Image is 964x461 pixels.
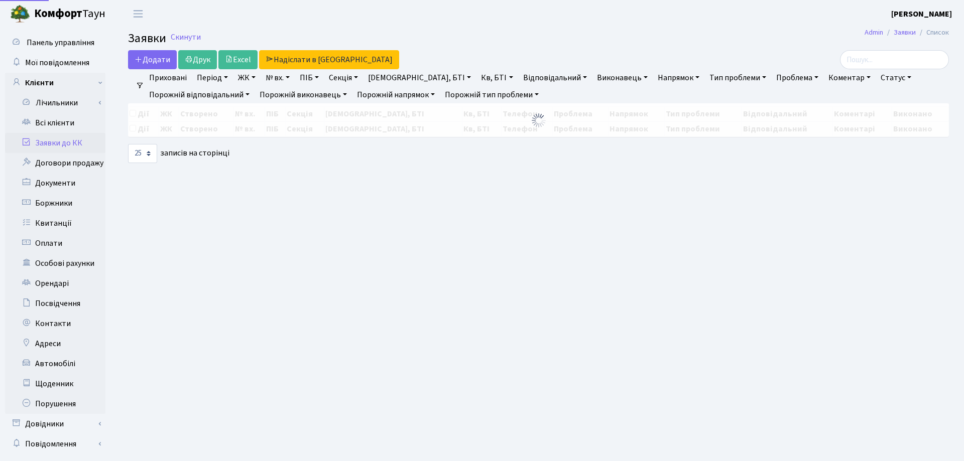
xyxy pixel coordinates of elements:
li: Список [916,27,949,38]
a: Повідомлення [5,434,105,454]
a: Приховані [145,69,191,86]
a: Боржники [5,193,105,213]
span: Мої повідомлення [25,57,89,68]
a: Коментар [824,69,875,86]
a: [DEMOGRAPHIC_DATA], БТІ [364,69,475,86]
a: ПІБ [296,69,323,86]
a: Контакти [5,314,105,334]
a: Порожній напрямок [353,86,439,103]
a: Секція [325,69,362,86]
a: Панель управління [5,33,105,53]
a: ЖК [234,69,260,86]
a: Надіслати в [GEOGRAPHIC_DATA] [259,50,399,69]
a: Орендарі [5,273,105,293]
a: Період [193,69,232,86]
img: Обробка... [531,112,547,128]
a: Порушення [5,394,105,414]
input: Пошук... [840,50,949,69]
nav: breadcrumb [850,22,964,43]
a: Довідники [5,414,105,434]
a: Всі клієнти [5,113,105,133]
a: Друк [178,50,217,69]
a: Заявки [894,27,916,38]
label: записів на сторінці [128,144,229,163]
a: Автомобілі [5,354,105,374]
a: Порожній виконавець [256,86,351,103]
span: Панель управління [27,37,94,48]
a: Виконавець [593,69,652,86]
a: Додати [128,50,177,69]
a: Документи [5,173,105,193]
a: Тип проблеми [705,69,770,86]
button: Переключити навігацію [126,6,151,22]
span: Заявки [128,30,166,47]
a: Кв, БТІ [477,69,517,86]
a: Особові рахунки [5,253,105,273]
a: Admin [865,27,883,38]
b: [PERSON_NAME] [891,9,952,20]
a: Скинути [171,33,201,42]
a: [PERSON_NAME] [891,8,952,20]
a: Порожній відповідальний [145,86,254,103]
select: записів на сторінці [128,144,157,163]
a: Лічильники [12,93,105,113]
span: Додати [135,54,170,65]
a: Відповідальний [519,69,591,86]
a: Статус [877,69,915,86]
a: Договори продажу [5,153,105,173]
a: Посвідчення [5,293,105,314]
a: № вх. [262,69,294,86]
a: Мої повідомлення [5,53,105,73]
a: Клієнти [5,73,105,93]
a: Квитанції [5,213,105,233]
a: Адреси [5,334,105,354]
span: Таун [34,6,105,23]
a: Проблема [772,69,822,86]
a: Заявки до КК [5,133,105,153]
b: Комфорт [34,6,82,22]
a: Excel [218,50,258,69]
a: Оплати [5,233,105,253]
a: Щоденник [5,374,105,394]
img: logo.png [10,4,30,24]
a: Напрямок [654,69,703,86]
a: Порожній тип проблеми [441,86,543,103]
